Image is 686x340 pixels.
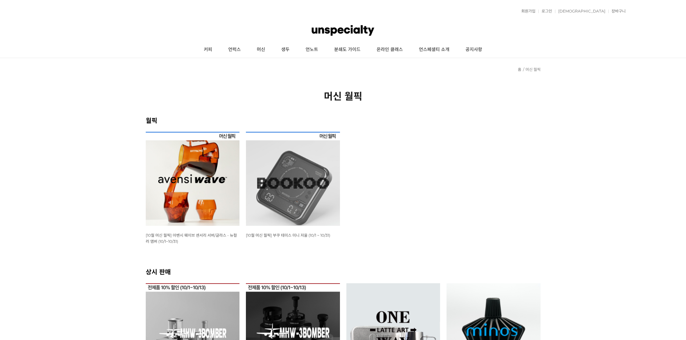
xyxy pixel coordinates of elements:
a: 생두 [273,42,298,58]
a: 공지사항 [457,42,490,58]
a: 머신 [249,42,273,58]
img: [10월 머신 월픽] 부쿠 테미스 미니 저울 (10/1 ~ 10/31) [246,132,340,226]
a: 언스페셜티 소개 [411,42,457,58]
a: [10월 머신 월픽] 부쿠 테미스 미니 저울 (10/1 ~ 10/31) [246,233,330,238]
img: 언스페셜티 몰 [312,21,374,40]
a: 홈 [518,67,521,72]
h2: 월픽 [146,115,541,125]
a: 온라인 클래스 [369,42,411,58]
img: [10월 머신 월픽] 아벤시 웨이브 센서리 서버/글라스 - 뉴컬러 앰버 (10/1~10/31) [146,132,240,226]
a: 머신 월픽 [525,67,541,72]
h2: 머신 월픽 [146,89,541,103]
a: 회원가입 [518,9,535,13]
a: 로그인 [538,9,552,13]
a: 언노트 [298,42,326,58]
a: 언럭스 [220,42,249,58]
a: 분쇄도 가이드 [326,42,369,58]
a: 커피 [196,42,220,58]
a: [10월 머신 월픽] 아벤시 웨이브 센서리 서버/글라스 - 뉴컬러 앰버 (10/1~10/31) [146,233,237,244]
h2: 상시 판매 [146,267,541,276]
a: 장바구니 [608,9,626,13]
a: [DEMOGRAPHIC_DATA] [555,9,605,13]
